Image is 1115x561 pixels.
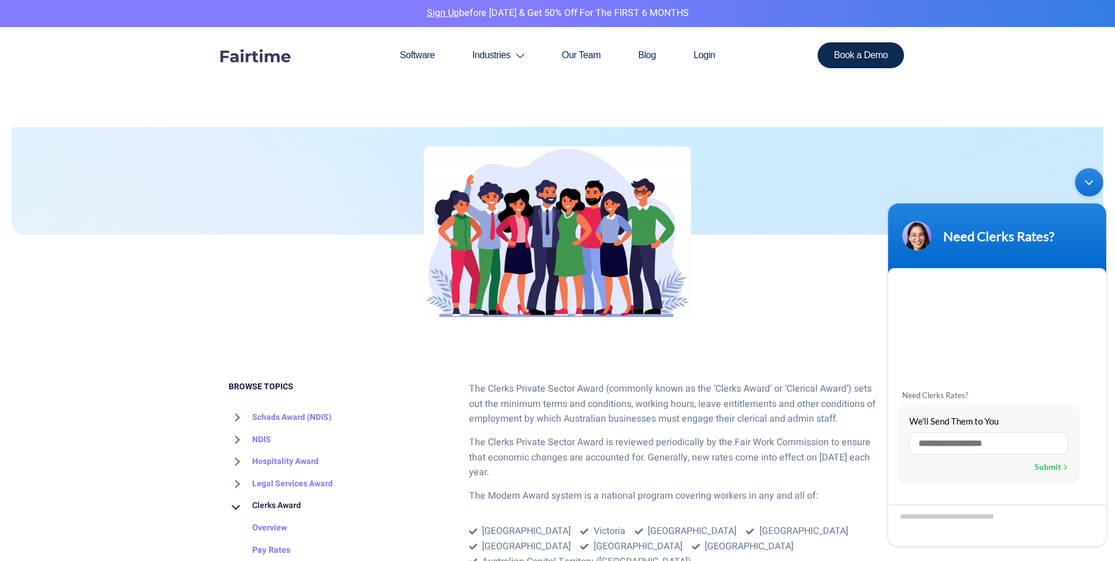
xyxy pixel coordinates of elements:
[229,517,287,540] a: Overview
[591,539,682,555] span: [GEOGRAPHIC_DATA]
[469,489,887,504] p: The Modern Award system is a national program covering workers in any and all of:
[645,524,736,539] span: [GEOGRAPHIC_DATA]
[882,162,1112,552] iframe: SalesIQ Chatwindow
[427,6,459,20] a: Sign Up
[834,51,888,60] span: Book a Demo
[620,27,675,84] a: Blog
[229,450,319,473] a: Hospitality Award
[479,539,571,555] span: [GEOGRAPHIC_DATA]
[756,524,848,539] span: [GEOGRAPHIC_DATA]
[702,539,793,555] span: [GEOGRAPHIC_DATA]
[229,429,271,451] a: NDIS
[229,473,333,495] a: Legal Services Award
[543,27,620,84] a: Our Team
[675,27,734,84] a: Login
[9,6,1106,21] p: before [DATE] & Get 50% Off for the FIRST 6 MONTHS
[424,146,691,318] img: Clerks1
[229,406,332,429] a: Schads Award (NDIS)
[818,42,905,68] a: Book a Demo
[479,524,571,539] span: [GEOGRAPHIC_DATA]
[591,524,625,539] span: Victoria
[469,435,887,480] p: The Clerks Private Sector Award is reviewed periodically by the Fair Work Commission to ensure th...
[454,27,543,84] a: Industries
[381,27,453,84] a: Software
[229,495,301,517] a: Clerks Award
[469,382,887,427] p: The Clerks Private Sector Award (commonly known as the ‘Clerks Award’ or ‘Clerical Award’) sets o...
